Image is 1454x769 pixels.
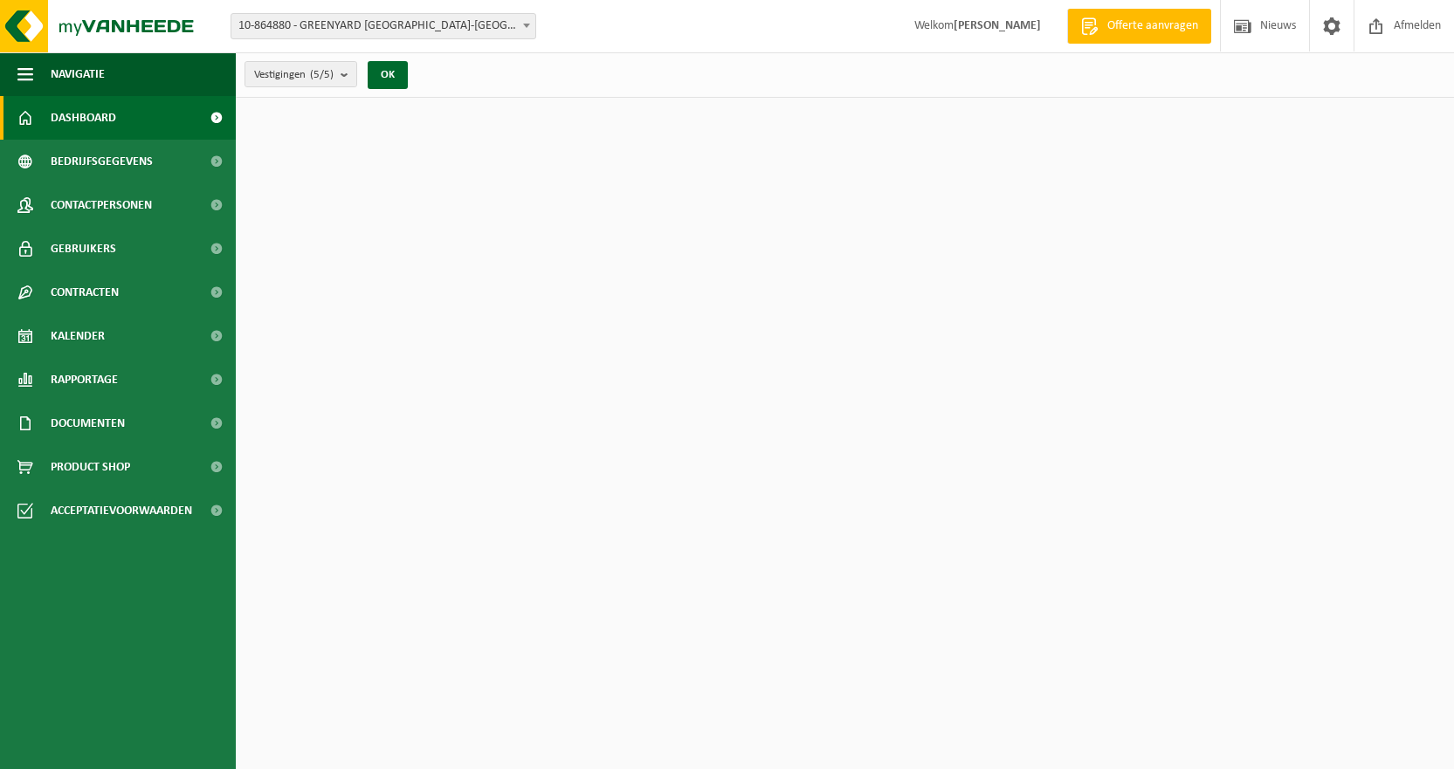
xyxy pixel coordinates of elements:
[231,13,536,39] span: 10-864880 - GREENYARD SINT-KATELIJNE-WAVER
[310,69,334,80] count: (5/5)
[954,19,1041,32] strong: [PERSON_NAME]
[51,358,118,402] span: Rapportage
[51,314,105,358] span: Kalender
[368,61,408,89] button: OK
[51,271,119,314] span: Contracten
[51,445,130,489] span: Product Shop
[254,62,334,88] span: Vestigingen
[245,61,357,87] button: Vestigingen(5/5)
[1067,9,1211,44] a: Offerte aanvragen
[1103,17,1202,35] span: Offerte aanvragen
[51,183,152,227] span: Contactpersonen
[231,14,535,38] span: 10-864880 - GREENYARD SINT-KATELIJNE-WAVER
[51,52,105,96] span: Navigatie
[51,140,153,183] span: Bedrijfsgegevens
[51,489,192,532] span: Acceptatievoorwaarden
[51,227,116,271] span: Gebruikers
[51,96,116,140] span: Dashboard
[51,402,125,445] span: Documenten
